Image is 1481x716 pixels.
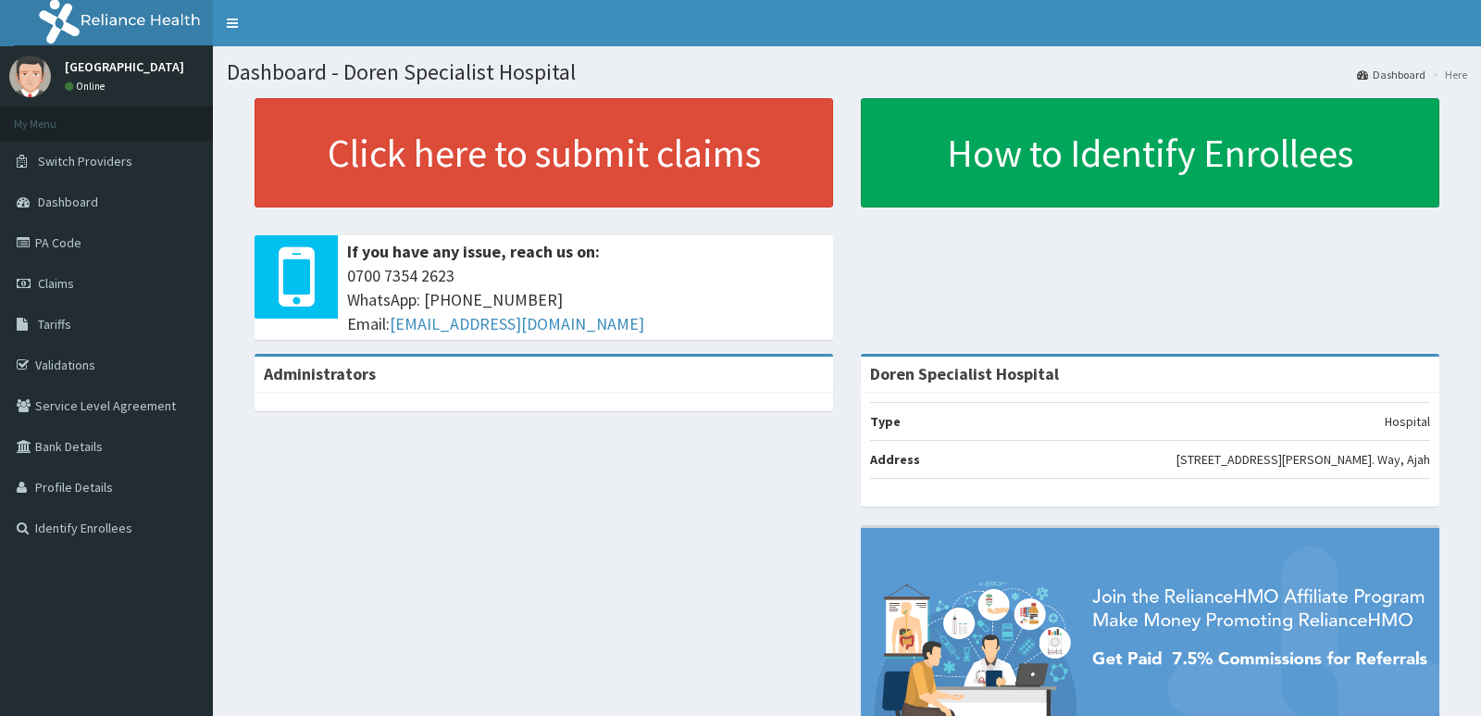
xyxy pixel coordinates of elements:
p: [GEOGRAPHIC_DATA] [65,60,184,73]
a: Click here to submit claims [255,98,833,207]
b: Address [870,451,920,468]
p: [STREET_ADDRESS][PERSON_NAME]. Way, Ajah [1176,450,1430,469]
span: Claims [38,275,74,292]
span: 0700 7354 2623 WhatsApp: [PHONE_NUMBER] Email: [347,264,824,335]
strong: Doren Specialist Hospital [870,363,1059,384]
a: Dashboard [1357,67,1425,82]
span: Tariffs [38,316,71,333]
b: Type [870,413,901,430]
a: How to Identify Enrollees [861,98,1439,207]
li: Here [1427,67,1467,82]
b: If you have any issue, reach us on: [347,241,600,262]
p: Hospital [1385,412,1430,431]
a: Online [65,80,109,93]
b: Administrators [264,363,376,384]
span: Dashboard [38,194,98,210]
img: User Image [9,56,51,97]
span: Switch Providers [38,153,132,170]
a: [EMAIL_ADDRESS][DOMAIN_NAME] [390,313,644,334]
h1: Dashboard - Doren Specialist Hospital [227,60,1467,84]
